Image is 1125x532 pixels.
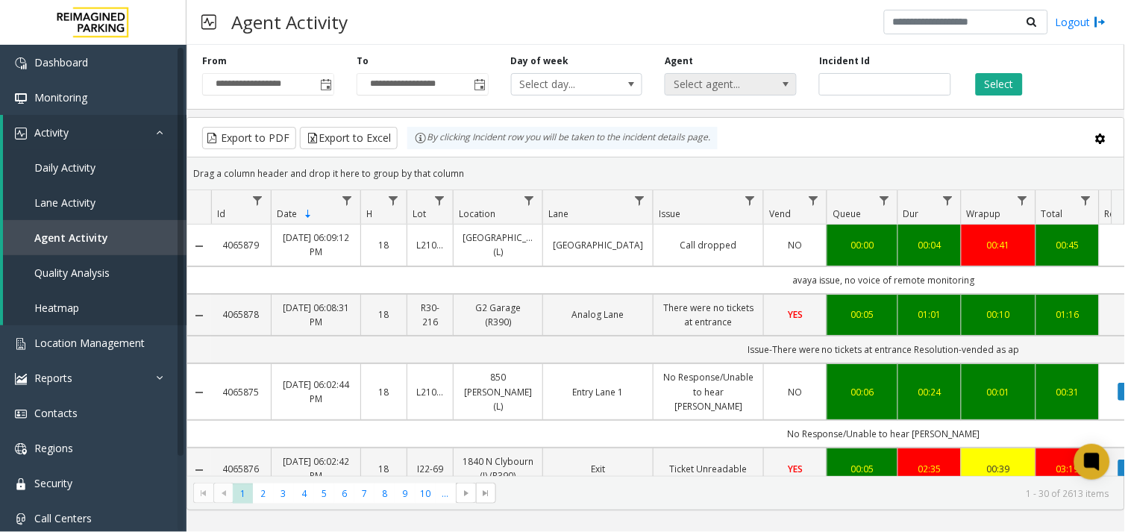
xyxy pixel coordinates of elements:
[874,190,894,210] a: Queue Filter Menu
[15,443,27,455] img: 'icon'
[220,385,262,399] a: 4065875
[34,90,87,104] span: Monitoring
[34,406,78,420] span: Contacts
[34,160,95,175] span: Daily Activity
[907,385,952,399] a: 00:24
[1045,385,1090,399] a: 00:31
[3,255,187,290] a: Quality Analysis
[3,185,187,220] a: Lane Activity
[3,290,187,325] a: Heatmap
[789,386,803,398] span: NO
[833,207,861,220] span: Queue
[407,127,718,149] div: By clicking Incident row you will be taken to the incident details page.
[662,301,754,329] a: There were no tickets at entrance
[907,307,952,322] div: 01:01
[662,462,754,476] a: Ticket Unreadable
[34,441,73,455] span: Regions
[253,484,273,504] span: Page 2
[463,301,533,329] a: G2 Garage (R390)
[416,484,436,504] span: Page 10
[938,190,958,210] a: Dur Filter Menu
[476,483,496,504] span: Go to the last page
[459,207,495,220] span: Location
[15,338,27,350] img: 'icon'
[15,93,27,104] img: 'icon'
[34,476,72,490] span: Security
[337,190,357,210] a: Date Filter Menu
[187,387,211,398] a: Collapse Details
[630,190,650,210] a: Lane Filter Menu
[187,240,211,252] a: Collapse Details
[220,238,262,252] a: 4065879
[773,238,818,252] a: NO
[415,132,427,144] img: infoIcon.svg
[34,266,110,280] span: Quality Analysis
[430,190,450,210] a: Lot Filter Menu
[1045,307,1090,322] div: 01:16
[456,483,476,504] span: Go to the next page
[34,371,72,385] span: Reports
[281,301,351,329] a: [DATE] 06:08:31 PM
[971,462,1027,476] a: 00:39
[1094,14,1106,30] img: logout
[187,464,211,476] a: Collapse Details
[1056,14,1106,30] a: Logout
[976,73,1023,96] button: Select
[294,484,314,504] span: Page 4
[15,513,27,525] img: 'icon'
[248,190,268,210] a: Id Filter Menu
[187,190,1124,476] div: Data table
[370,238,398,252] a: 18
[357,54,369,68] label: To
[3,115,187,150] a: Activity
[907,462,952,476] a: 02:35
[836,462,889,476] div: 00:05
[15,57,27,69] img: 'icon'
[34,231,108,245] span: Agent Activity
[971,307,1027,322] div: 00:10
[1045,462,1090,476] a: 03:19
[34,336,145,350] span: Location Management
[907,238,952,252] a: 00:04
[836,238,889,252] a: 00:00
[413,207,426,220] span: Lot
[789,239,803,251] span: NO
[314,484,334,504] span: Page 5
[15,373,27,385] img: 'icon'
[552,462,644,476] a: Exit
[552,238,644,252] a: [GEOGRAPHIC_DATA]
[317,74,333,95] span: Toggle popup
[416,385,444,399] a: L21091600
[1041,207,1063,220] span: Total
[300,127,398,149] button: Export to Excel
[505,487,1109,500] kendo-pager-info: 1 - 30 of 2613 items
[471,74,488,95] span: Toggle popup
[217,207,225,220] span: Id
[370,385,398,399] a: 18
[281,231,351,259] a: [DATE] 06:09:12 PM
[788,308,803,321] span: YES
[224,4,355,40] h3: Agent Activity
[334,484,354,504] span: Page 6
[302,208,314,220] span: Sortable
[281,454,351,483] a: [DATE] 06:02:42 PM
[375,484,395,504] span: Page 8
[769,207,791,220] span: Vend
[665,74,770,95] span: Select agent...
[416,462,444,476] a: I22-69
[34,511,92,525] span: Call Centers
[971,238,1027,252] div: 00:41
[463,454,533,483] a: 1840 N Clybourn (I) (R390)
[1045,238,1090,252] a: 00:45
[187,310,211,322] a: Collapse Details
[662,238,754,252] a: Call dropped
[480,487,492,499] span: Go to the last page
[366,207,373,220] span: H
[512,74,616,95] span: Select day...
